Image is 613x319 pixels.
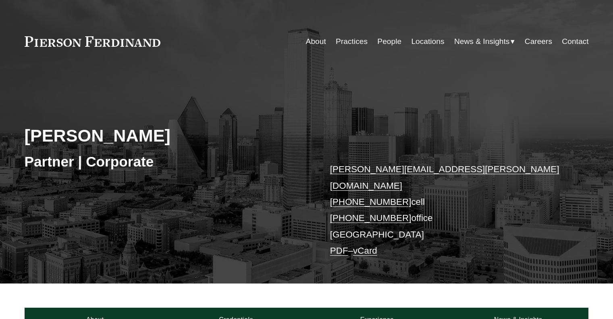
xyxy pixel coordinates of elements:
a: Practices [336,34,368,49]
a: People [377,34,401,49]
p: cell office [GEOGRAPHIC_DATA] – [330,161,565,259]
a: About [306,34,326,49]
span: News & Insights [454,35,510,49]
h3: Partner | Corporate [25,153,307,171]
a: folder dropdown [454,34,515,49]
a: Contact [562,34,588,49]
a: Careers [525,34,552,49]
a: [PHONE_NUMBER] [330,213,411,223]
a: PDF [330,246,348,256]
a: vCard [353,246,377,256]
a: [PERSON_NAME][EMAIL_ADDRESS][PERSON_NAME][DOMAIN_NAME] [330,164,559,190]
h2: [PERSON_NAME] [25,125,307,146]
a: [PHONE_NUMBER] [330,197,411,207]
a: Locations [411,34,444,49]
